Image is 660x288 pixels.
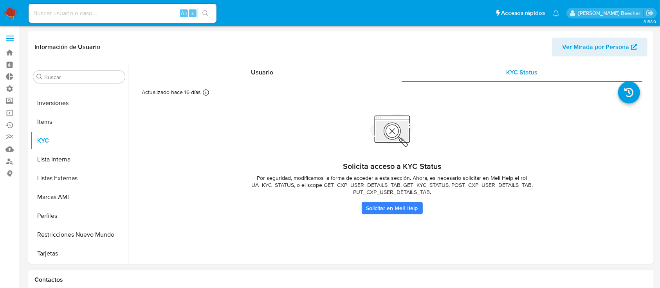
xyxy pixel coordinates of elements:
button: KYC [30,131,128,150]
h1: Contactos [34,276,647,284]
span: Alt [181,9,187,17]
a: Notificaciones [553,10,559,16]
h1: Información de Usuario [34,43,100,51]
p: camila.tresguerres@mercadolibre.com [578,9,643,17]
input: Buscar [44,74,122,81]
button: Lista Interna [30,150,128,169]
button: Buscar [36,74,43,80]
span: Accesos rápidos [501,9,545,17]
button: Listas Externas [30,169,128,188]
button: Marcas AML [30,188,128,206]
p: Actualizado hace 16 días [142,89,201,96]
span: Ver Mirada por Persona [562,38,629,56]
span: KYC Status [506,68,537,77]
a: Salir [646,9,654,17]
input: Buscar usuario o caso... [29,8,216,18]
button: Perfiles [30,206,128,225]
button: Items [30,112,128,131]
span: Usuario [251,68,273,77]
button: search-icon [197,8,213,19]
span: s [191,9,194,17]
button: Inversiones [30,94,128,112]
button: Restricciones Nuevo Mundo [30,225,128,244]
button: Tarjetas [30,244,128,263]
button: Ver Mirada por Persona [552,38,647,56]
